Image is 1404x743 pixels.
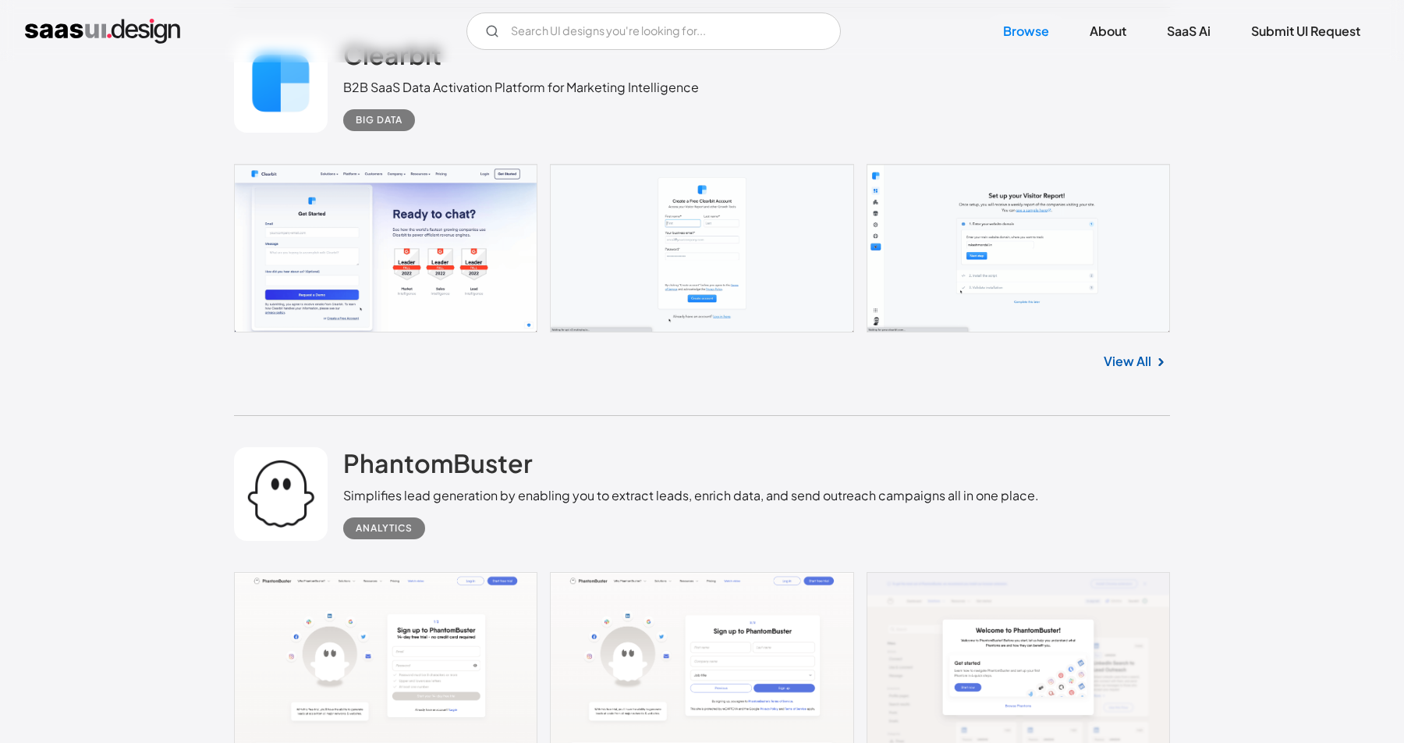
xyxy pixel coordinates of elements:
[1071,14,1145,48] a: About
[356,111,402,130] div: Big Data
[356,519,413,538] div: Analytics
[343,486,1039,505] div: Simplifies lead generation by enabling you to extract leads, enrich data, and send outreach campa...
[343,447,533,486] a: PhantomBuster
[1148,14,1229,48] a: SaaS Ai
[343,447,533,478] h2: PhantomBuster
[343,78,699,97] div: B2B SaaS Data Activation Platform for Marketing Intelligence
[1232,14,1379,48] a: Submit UI Request
[1104,352,1151,371] a: View All
[25,19,180,44] a: home
[466,12,841,50] input: Search UI designs you're looking for...
[466,12,841,50] form: Email Form
[984,14,1068,48] a: Browse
